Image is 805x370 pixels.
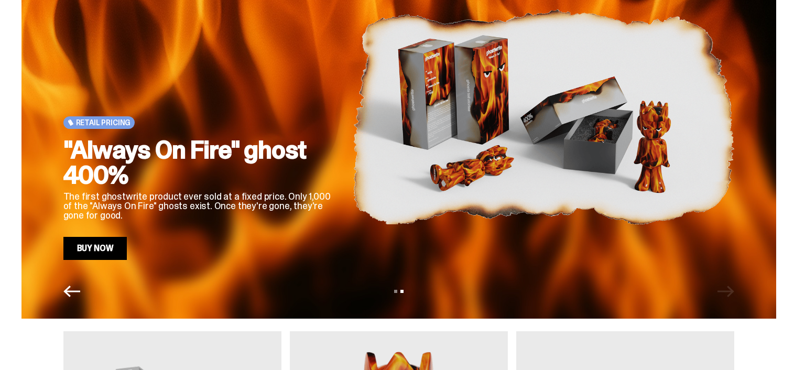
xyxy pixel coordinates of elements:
[400,290,404,293] button: View slide 2
[76,118,131,127] span: Retail Pricing
[63,192,336,220] p: The first ghostwrite product ever sold at a fixed price. Only 1,000 of the "Always On Fire" ghost...
[63,237,127,260] a: Buy Now
[394,290,397,293] button: View slide 1
[63,137,336,188] h2: "Always On Fire" ghost 400%
[63,283,80,300] button: Previous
